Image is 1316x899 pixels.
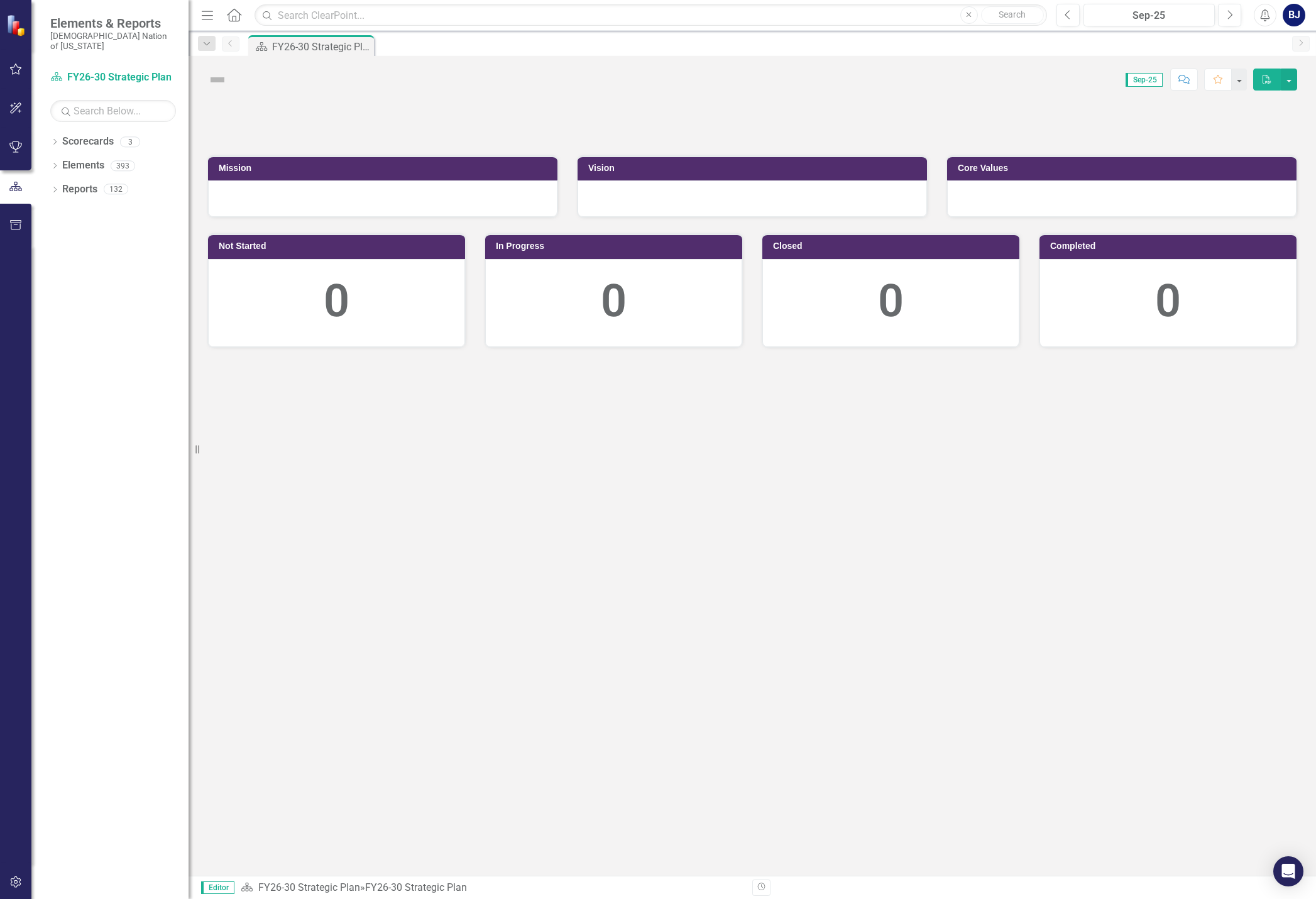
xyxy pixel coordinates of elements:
img: ClearPoint Strategy [6,14,28,36]
a: Elements [62,158,104,173]
span: Sep-25 [1126,73,1163,87]
h3: In Progress [496,241,736,251]
button: BJ [1283,4,1305,26]
h3: Core Values [958,163,1290,173]
span: Elements & Reports [50,16,176,31]
a: Scorecards [62,135,114,149]
div: » [241,881,743,895]
input: Search ClearPoint... [255,4,1047,26]
input: Search Below... [50,100,176,122]
a: Reports [62,182,97,197]
h3: Closed [773,241,1013,251]
div: Sep-25 [1088,8,1210,23]
h3: Vision [588,163,921,173]
div: 132 [104,184,128,195]
span: Search [999,9,1026,19]
a: FY26-30 Strategic Plan [258,881,360,893]
div: 3 [120,136,140,147]
div: FY26-30 Strategic Plan [272,39,371,55]
div: 0 [221,269,452,334]
small: [DEMOGRAPHIC_DATA] Nation of [US_STATE] [50,31,176,52]
div: FY26-30 Strategic Plan [365,881,467,893]
h3: Completed [1050,241,1290,251]
span: Editor [201,881,234,894]
button: Search [981,6,1044,24]
img: Not Defined [207,70,228,90]
div: Open Intercom Messenger [1273,856,1303,886]
a: FY26-30 Strategic Plan [50,70,176,85]
div: 0 [498,269,729,334]
h3: Mission [219,163,551,173]
button: Sep-25 [1083,4,1215,26]
h3: Not Started [219,241,459,251]
div: 0 [776,269,1006,334]
div: 0 [1053,269,1283,334]
div: 393 [111,160,135,171]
